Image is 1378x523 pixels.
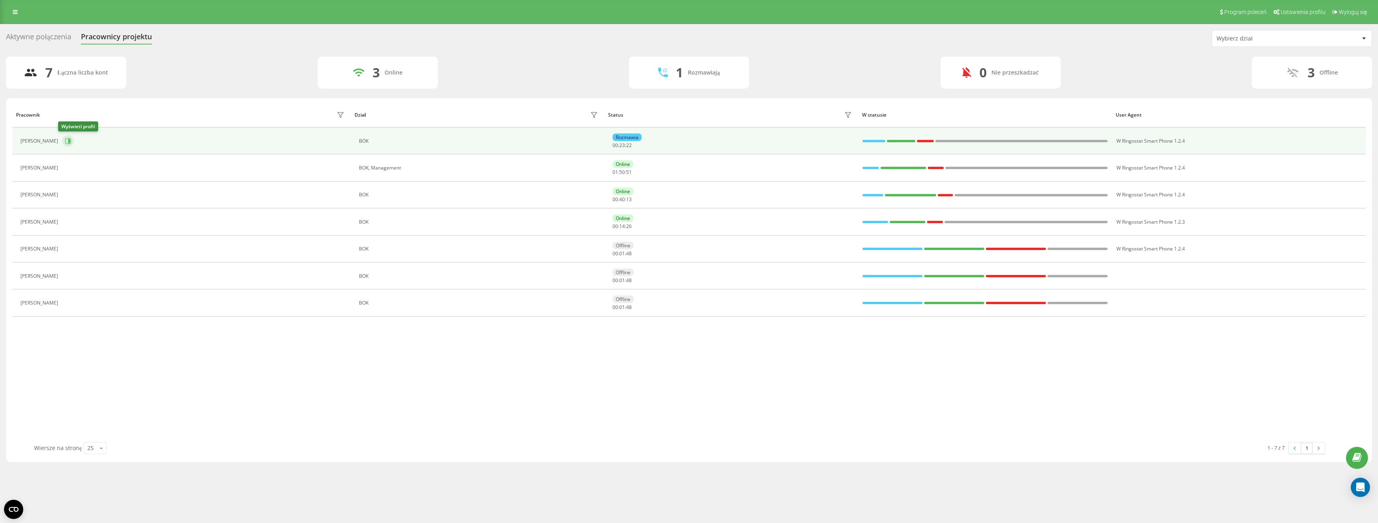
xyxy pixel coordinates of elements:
a: 1 [1301,442,1313,454]
div: Online [385,69,403,76]
span: 48 [626,277,632,284]
span: 22 [626,142,632,149]
div: BOK [359,219,600,225]
span: 40 [619,196,625,203]
div: Wybierz dział [1217,35,1312,42]
span: 00 [612,223,618,230]
div: Offline [612,242,634,249]
span: 00 [612,277,618,284]
span: 26 [626,223,632,230]
span: W Ringostat Smart Phone 1.2.4 [1116,164,1185,171]
div: [PERSON_NAME] [20,273,60,279]
span: Ustawienia profilu [1281,9,1326,15]
div: Łączna liczba kont [57,69,108,76]
span: 01 [619,304,625,311]
span: 01 [619,250,625,257]
div: Offline [612,269,634,276]
div: [PERSON_NAME] [20,300,60,306]
div: BOK, Management [359,165,600,171]
div: [PERSON_NAME] [20,246,60,252]
span: W Ringostat Smart Phone 1.2.4 [1116,245,1185,252]
div: Pracownik [16,112,40,118]
div: BOK [359,300,600,306]
span: Wyloguj się [1339,9,1367,15]
div: : : [612,170,632,175]
div: Online [612,160,633,168]
div: User Agent [1116,112,1362,118]
span: 14 [619,223,625,230]
div: BOK [359,246,600,252]
div: [PERSON_NAME] [20,192,60,198]
div: [PERSON_NAME] [20,138,60,144]
span: Program poleceń [1224,9,1267,15]
div: Rozmawia [612,133,642,141]
div: : : [612,278,632,283]
div: Offline [612,295,634,303]
div: BOK [359,273,600,279]
span: 01 [612,169,618,176]
span: 23 [619,142,625,149]
div: : : [612,251,632,256]
button: Open CMP widget [4,500,23,519]
div: BOK [359,138,600,144]
div: 0 [979,65,987,80]
div: : : [612,143,632,148]
div: Status [608,112,623,118]
span: 51 [626,169,632,176]
div: 7 [45,65,52,80]
div: Online [612,188,633,195]
div: [PERSON_NAME] [20,219,60,225]
div: Rozmawiają [688,69,720,76]
span: 01 [619,277,625,284]
span: 50 [619,169,625,176]
span: Wiersze na stronę [34,444,82,452]
div: Pracownicy projektu [81,32,152,45]
div: Online [612,214,633,222]
div: W statusie [862,112,1108,118]
div: Wyświetl profil [58,121,98,131]
span: 00 [612,250,618,257]
div: 3 [1307,65,1315,80]
span: 00 [612,304,618,311]
span: 00 [612,142,618,149]
span: 13 [626,196,632,203]
span: W Ringostat Smart Phone 1.2.3 [1116,218,1185,225]
div: Open Intercom Messenger [1351,478,1370,497]
span: W Ringostat Smart Phone 1.2.4 [1116,191,1185,198]
div: Aktywne połączenia [6,32,71,45]
div: : : [612,305,632,310]
div: 1 - 7 z 7 [1267,444,1285,452]
div: [PERSON_NAME] [20,165,60,171]
div: 3 [373,65,380,80]
div: BOK [359,192,600,198]
span: 48 [626,250,632,257]
span: 48 [626,304,632,311]
div: 1 [676,65,683,80]
div: : : [612,197,632,202]
div: Dział [355,112,366,118]
div: Offline [1320,69,1338,76]
span: W Ringostat Smart Phone 1.2.4 [1116,137,1185,144]
div: Nie przeszkadzać [991,69,1039,76]
div: : : [612,224,632,229]
div: 25 [87,444,94,452]
span: 00 [612,196,618,203]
